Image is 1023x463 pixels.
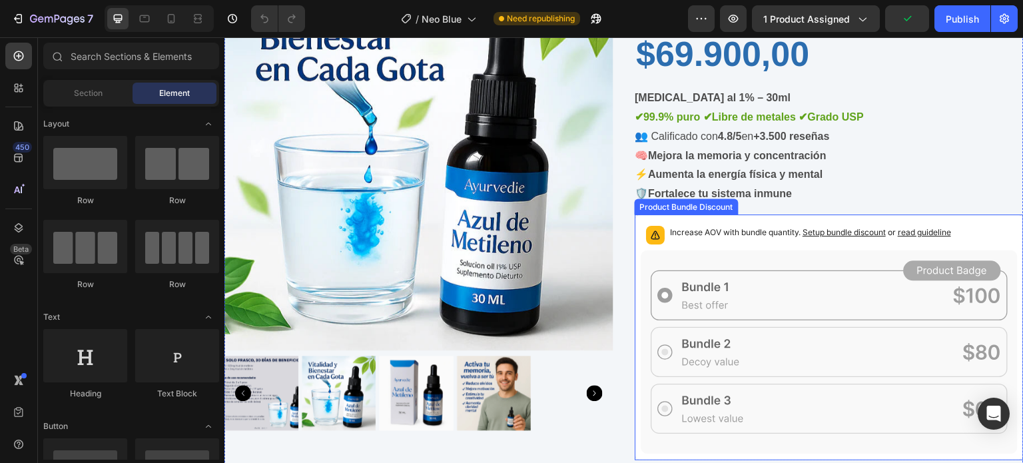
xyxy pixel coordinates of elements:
[410,55,566,66] strong: [MEDICAL_DATA] al 1% – 30ml
[135,278,219,290] div: Row
[507,13,575,25] span: Need republishing
[10,244,32,254] div: Beta
[410,74,639,85] strong: ✔99.9% puro ✔Libre de metales ✔Grado USP
[224,37,1023,463] iframe: Design area
[946,12,979,26] div: Publish
[529,93,605,105] strong: +3.500 reseñas
[135,195,219,207] div: Row
[416,12,419,26] span: /
[763,12,850,26] span: 1 product assigned
[13,142,32,153] div: 450
[43,311,60,323] span: Text
[87,11,93,27] p: 7
[978,398,1010,430] div: Open Intercom Messenger
[74,87,103,99] span: Section
[413,163,511,175] div: Product Bundle Discount
[198,113,219,135] span: Toggle open
[578,190,661,200] span: Setup bundle discount
[673,190,727,200] span: read guideline
[43,388,127,400] div: Heading
[43,278,127,290] div: Row
[410,113,602,163] p: 🧠 ⚡ 🛡️
[362,348,378,364] button: Carousel Next Arrow
[198,306,219,328] span: Toggle open
[934,5,990,32] button: Publish
[5,5,99,32] button: 7
[135,388,219,400] div: Text Block
[424,113,602,124] strong: Mejora la memoria y concentración
[159,87,190,99] span: Element
[424,151,567,162] strong: Fortalece tu sistema inmune
[251,5,305,32] div: Undo/Redo
[43,118,69,130] span: Layout
[424,131,598,143] strong: Aumenta la energía física y mental
[661,190,727,200] span: or
[422,12,462,26] span: Neo Blue
[446,189,727,202] p: Increase AOV with bundle quantity.
[43,195,127,207] div: Row
[410,74,639,105] p: 👥 Calificado con en
[198,416,219,437] span: Toggle open
[43,43,219,69] input: Search Sections & Elements
[752,5,880,32] button: 1 product assigned
[494,93,517,105] strong: 4.8/5
[43,420,68,432] span: Button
